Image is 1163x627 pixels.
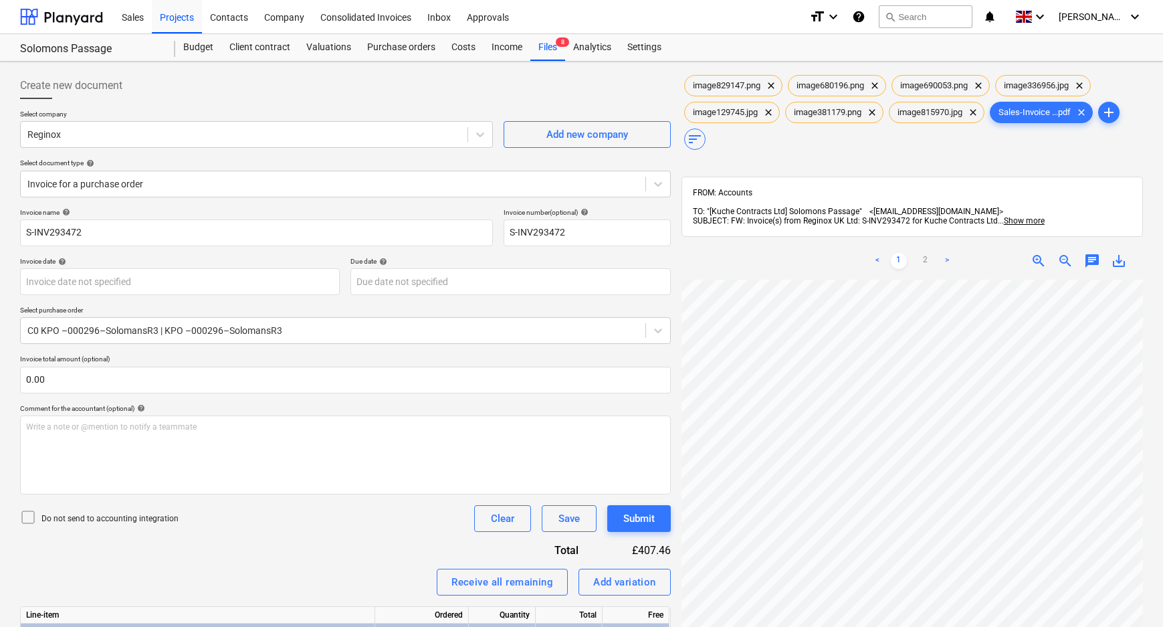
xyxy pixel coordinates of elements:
[558,510,580,527] div: Save
[970,78,986,94] span: clear
[889,108,970,118] span: image815970.jpg
[20,208,493,217] div: Invoice name
[21,607,375,624] div: Line-item
[1071,78,1087,94] span: clear
[685,108,766,118] span: image129745.jpg
[221,34,298,61] a: Client contract
[504,219,671,246] input: Invoice number
[825,9,841,25] i: keyboard_arrow_down
[437,569,568,596] button: Receive all remaining
[443,34,484,61] a: Costs
[20,42,159,56] div: Solomons Passage
[41,513,179,525] p: Do not send to accounting integration
[885,11,895,22] span: search
[995,75,1091,96] div: image336956.jpg
[998,216,1045,226] span: ...
[1031,253,1047,269] span: zoom_in
[530,34,565,61] a: Files8
[1127,9,1143,25] i: keyboard_arrow_down
[864,104,880,120] span: clear
[685,81,768,91] span: image829147.png
[474,505,531,532] button: Clear
[965,104,981,120] span: clear
[542,505,597,532] button: Save
[20,219,493,246] input: Invoice name
[20,257,340,266] div: Invoice date
[809,9,825,25] i: format_size
[497,543,600,558] div: Total
[763,78,779,94] span: clear
[536,607,603,624] div: Total
[869,253,885,269] a: Previous page
[623,510,655,527] div: Submit
[469,607,536,624] div: Quantity
[565,34,619,61] a: Analytics
[687,131,703,147] span: sort
[84,159,94,167] span: help
[879,5,972,28] button: Search
[175,34,221,61] a: Budget
[788,75,886,96] div: image680196.png
[607,505,671,532] button: Submit
[20,367,671,393] input: Invoice total amount (optional)
[684,102,780,123] div: image129745.jpg
[990,108,1079,118] span: Sales-Invoice ...pdf
[1111,253,1127,269] span: save_alt
[20,78,122,94] span: Create new document
[504,208,671,217] div: Invoice number (optional)
[556,37,569,47] span: 8
[619,34,669,61] a: Settings
[359,34,443,61] a: Purchase orders
[578,208,589,216] span: help
[1059,11,1126,22] span: [PERSON_NAME]
[20,404,671,413] div: Comment for the accountant (optional)
[788,81,872,91] span: image680196.png
[491,510,514,527] div: Clear
[1096,563,1163,627] iframe: Chat Widget
[546,126,628,143] div: Add new company
[693,188,752,197] span: FROM: Accounts
[990,102,1093,123] div: Sales-Invoice ...pdf
[918,253,934,269] a: Page 2
[350,257,670,266] div: Due date
[484,34,530,61] a: Income
[377,258,387,266] span: help
[939,253,955,269] a: Next page
[20,355,671,366] p: Invoice total amount (optional)
[593,573,656,591] div: Add variation
[56,258,66,266] span: help
[578,569,671,596] button: Add variation
[298,34,359,61] a: Valuations
[504,121,671,148] button: Add new company
[891,75,990,96] div: image690053.png
[600,543,671,558] div: £407.46
[20,268,340,295] input: Invoice date not specified
[693,207,1003,216] span: TO: "[Kuche Contracts Ltd] Solomons Passage" <[EMAIL_ADDRESS][DOMAIN_NAME]>
[1004,216,1045,226] span: Show more
[20,306,671,317] p: Select purchase order
[760,104,776,120] span: clear
[867,78,883,94] span: clear
[375,607,469,624] div: Ordered
[1084,253,1100,269] span: chat
[889,102,984,123] div: image815970.jpg
[1073,104,1089,120] span: clear
[996,81,1077,91] span: image336956.jpg
[350,268,670,295] input: Due date not specified
[603,607,669,624] div: Free
[1101,104,1117,120] span: add
[1032,9,1048,25] i: keyboard_arrow_down
[852,9,865,25] i: Knowledge base
[693,216,998,226] span: SUBJECT: FW: Invoice(s) from Reginox UK Ltd: S-INV293472 for Kuche Contracts Ltd
[785,102,883,123] div: image381179.png
[891,253,907,269] a: Page 1 is your current page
